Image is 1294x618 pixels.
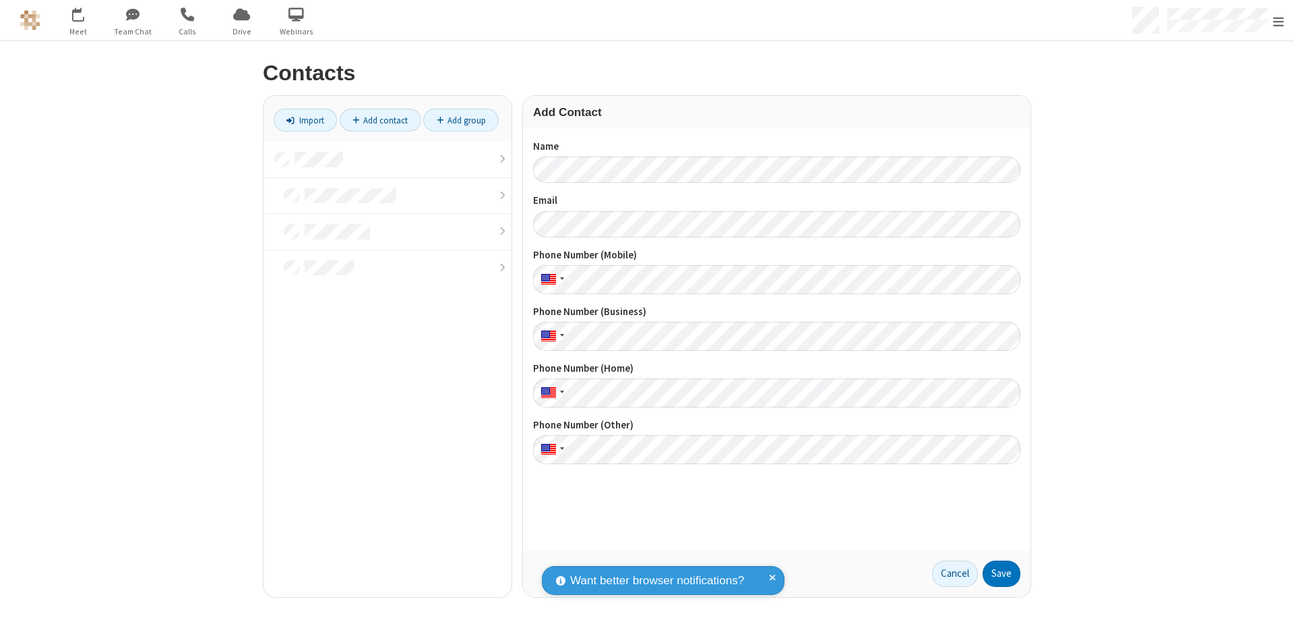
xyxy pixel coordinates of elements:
[533,418,1020,433] label: Phone Number (Other)
[53,26,103,38] span: Meet
[533,193,1020,208] label: Email
[271,26,321,38] span: Webinars
[533,265,568,294] div: United States: + 1
[533,106,1020,119] h3: Add Contact
[533,361,1020,376] label: Phone Number (Home)
[162,26,212,38] span: Calls
[423,109,499,132] a: Add group
[533,378,568,408] div: United States: + 1
[932,561,978,588] a: Cancel
[274,109,337,132] a: Import
[81,7,90,18] div: 3
[1260,583,1284,609] iframe: Chat
[983,561,1020,588] button: Save
[107,26,158,38] span: Team Chat
[533,304,1020,320] label: Phone Number (Business)
[533,322,568,351] div: United States: + 1
[340,109,421,132] a: Add contact
[216,26,267,38] span: Drive
[533,248,1020,263] label: Phone Number (Mobile)
[533,139,1020,154] label: Name
[263,61,1031,85] h2: Contacts
[570,572,744,590] span: Want better browser notifications?
[533,435,568,464] div: United States: + 1
[20,10,40,30] img: QA Selenium DO NOT DELETE OR CHANGE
